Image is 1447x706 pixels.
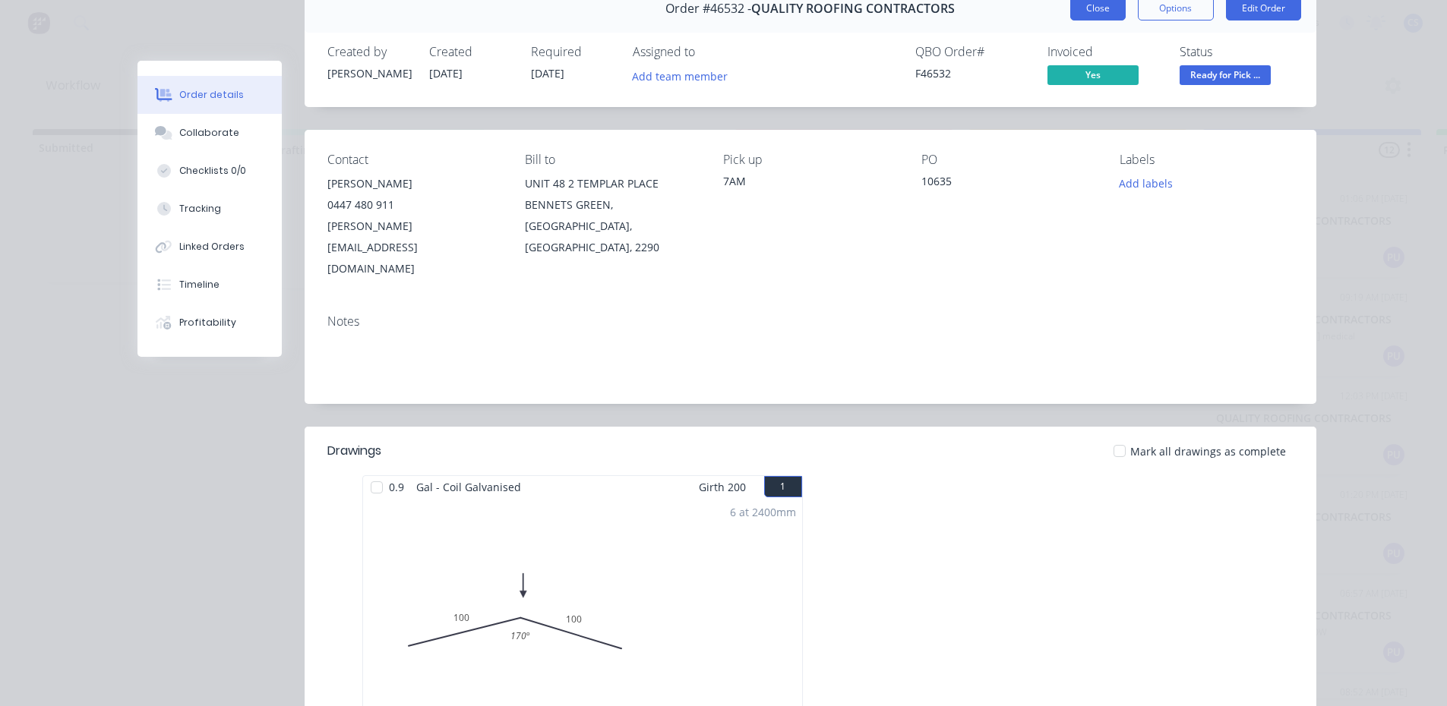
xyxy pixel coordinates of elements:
span: Ready for Pick ... [1180,65,1271,84]
div: Created by [327,45,411,59]
div: UNIT 48 2 TEMPLAR PLACEBENNETS GREEN, [GEOGRAPHIC_DATA], [GEOGRAPHIC_DATA], 2290 [525,173,699,258]
span: Order #46532 - [665,2,751,16]
div: [PERSON_NAME][EMAIL_ADDRESS][DOMAIN_NAME] [327,216,501,279]
div: Checklists 0/0 [179,164,246,178]
div: Required [531,45,615,59]
div: Pick up [723,153,897,167]
div: Contact [327,153,501,167]
span: [DATE] [429,66,463,80]
div: 7AM [723,173,897,189]
button: Tracking [137,190,282,228]
span: 0.9 [383,476,410,498]
div: UNIT 48 2 TEMPLAR PLACE [525,173,699,194]
div: Drawings [327,442,381,460]
div: 0447 480 911 [327,194,501,216]
div: 10635 [921,173,1095,194]
div: BENNETS GREEN, [GEOGRAPHIC_DATA], [GEOGRAPHIC_DATA], 2290 [525,194,699,258]
button: 1 [764,476,802,497]
button: Profitability [137,304,282,342]
button: Order details [137,76,282,114]
button: Ready for Pick ... [1180,65,1271,88]
div: 6 at 2400mm [730,504,796,520]
div: F46532 [915,65,1029,81]
button: Collaborate [137,114,282,152]
div: Timeline [179,278,220,292]
span: Mark all drawings as complete [1130,443,1286,459]
span: QUALITY ROOFING CONTRACTORS [751,2,955,16]
div: Linked Orders [179,240,245,254]
div: Profitability [179,316,236,329]
div: QBO Order # [915,45,1029,59]
button: Add labels [1111,173,1181,194]
span: Girth 200 [699,476,746,498]
div: Collaborate [179,126,239,140]
div: Invoiced [1047,45,1161,59]
div: Bill to [525,153,699,167]
div: Labels [1120,153,1294,167]
div: PO [921,153,1095,167]
div: [PERSON_NAME] [327,65,411,81]
div: Notes [327,314,1294,329]
div: Assigned to [633,45,785,59]
span: Gal - Coil Galvanised [410,476,527,498]
div: Order details [179,88,244,102]
button: Add team member [624,65,735,86]
button: Add team member [633,65,736,86]
button: Checklists 0/0 [137,152,282,190]
button: Timeline [137,266,282,304]
div: [PERSON_NAME] [327,173,501,194]
button: Linked Orders [137,228,282,266]
div: Tracking [179,202,221,216]
span: [DATE] [531,66,564,80]
div: Created [429,45,513,59]
div: [PERSON_NAME]0447 480 911[PERSON_NAME][EMAIL_ADDRESS][DOMAIN_NAME] [327,173,501,279]
span: Yes [1047,65,1139,84]
div: Status [1180,45,1294,59]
